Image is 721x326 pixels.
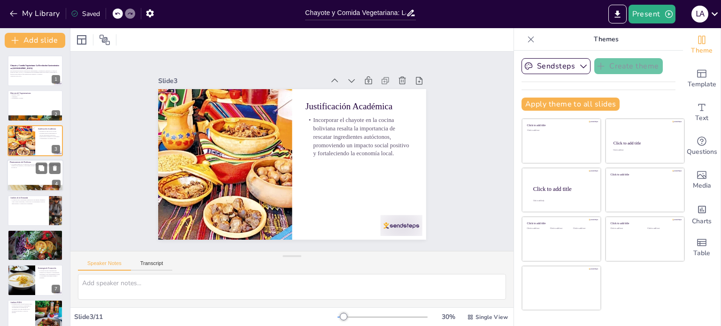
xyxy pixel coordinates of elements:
[52,145,60,153] div: 3
[527,227,548,230] div: Click to add text
[10,303,32,313] p: El análisis FODA revela fortalezas como la innovación en platos vegetarianos y oportunidades en u...
[10,234,60,239] p: Las preferencias por platos como espagueti salteado y tazón de coliflor tandoori indican que los ...
[323,114,422,178] p: Justificación Académica
[52,110,60,119] div: 2
[99,34,110,45] span: Position
[683,163,721,197] div: Add images, graphics, shapes or video
[209,19,358,110] div: Slide 3
[683,129,721,163] div: Get real-time input from your audience
[614,141,676,145] div: Click to add title
[305,6,406,20] input: Insert title
[527,124,594,127] div: Click to add title
[476,313,508,321] span: Single View
[8,90,63,121] div: 2
[10,75,60,77] p: Generated with [URL]
[52,180,61,189] div: 4
[613,150,675,152] div: Click to add text
[300,128,414,217] p: Incorporar el chayote en la cocina boliviana resalta la importancia de rescatar ingredientes autó...
[608,5,627,23] button: Export to PowerPoint
[688,79,716,90] span: Template
[8,195,63,226] div: 5
[10,95,60,97] p: Veganismo
[10,97,60,99] p: Movimientos Globales
[522,58,591,74] button: Sendsteps
[527,129,594,132] div: Click to add text
[10,199,46,204] p: La mayoría de los encuestados muestra un conocimiento afirmativo sobre la dieta vegetariana, lo q...
[52,215,60,223] div: 5
[8,265,63,296] div: 7
[131,260,173,271] button: Transcript
[38,131,60,139] p: Incorporar el chayote en la cocina boliviana resalta la importancia de rescatar ingredientes autó...
[8,55,63,86] div: 1
[10,161,61,164] p: Planteamiento del Problema
[533,185,593,192] div: Click to add title
[7,159,63,191] div: 4
[594,58,663,74] button: Create theme
[38,267,60,270] p: Estrategia de Promoción
[629,5,675,23] button: Present
[5,33,65,48] button: Add slide
[36,163,47,174] button: Duplicate Slide
[527,222,594,225] div: Click to add title
[611,227,640,230] div: Click to add text
[38,270,60,279] p: La promoción del restaurante debe centrarse en la frescura y sostenibilidad, destacando el uso de...
[691,6,708,23] div: L A
[550,227,571,230] div: Click to add text
[683,197,721,231] div: Add charts and graphs
[522,98,620,111] button: Apply theme to all slides
[74,312,337,321] div: Slide 3 / 11
[52,75,60,83] div: 1
[533,200,592,202] div: Click to add body
[437,312,460,321] div: 30 %
[683,231,721,265] div: Add a table
[71,9,100,18] div: Saved
[10,94,60,96] p: Historia y Ética
[38,128,60,130] p: Justificación Académica
[693,181,711,191] span: Media
[10,65,59,69] strong: Chayote y Comida Vegetariana: La Revolución Gastronómica en [GEOGRAPHIC_DATA]
[573,227,594,230] div: Click to add text
[49,163,61,174] button: Delete Slide
[10,70,60,75] p: Esta presentación explora la historia del vegetarianismo, el diagnóstico [PERSON_NAME] en [GEOGRA...
[611,173,678,176] div: Click to add title
[647,227,677,230] div: Click to add text
[683,62,721,96] div: Add ready made slides
[7,6,64,21] button: My Library
[691,5,708,23] button: L A
[74,32,89,47] div: Layout
[8,125,63,156] div: 3
[692,216,712,227] span: Charts
[683,96,721,129] div: Add text boxes
[8,230,63,261] div: 6
[10,163,61,168] p: Un sondeo [PERSON_NAME] en [GEOGRAPHIC_DATA] indica una actitud positiva hacia la alimentación sa...
[10,301,32,303] p: Análisis FODA
[10,91,60,94] p: Historia del Vegetarianismo
[52,250,60,258] div: 6
[10,196,46,199] p: Análisis de la Demanda
[611,222,678,225] div: Click to add title
[52,285,60,293] div: 7
[691,45,713,56] span: Theme
[693,248,710,258] span: Table
[538,28,674,51] p: Themes
[78,260,131,271] button: Speaker Notes
[683,28,721,62] div: Change the overall theme
[687,147,717,157] span: Questions
[695,113,708,123] span: Text
[10,231,60,234] p: Preferencias del Cliente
